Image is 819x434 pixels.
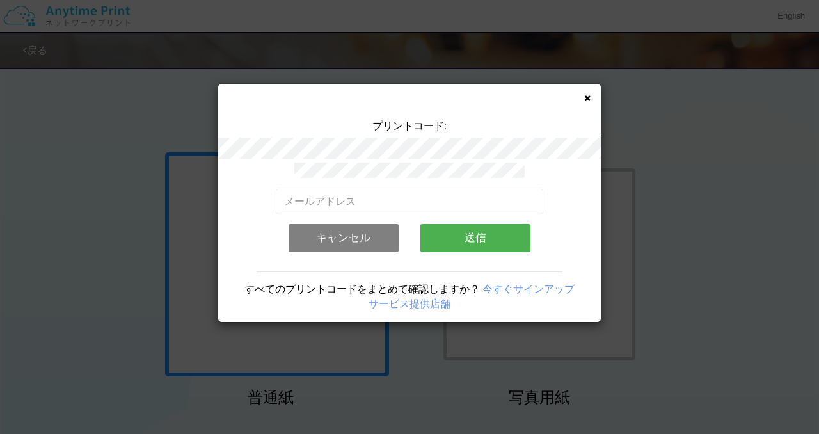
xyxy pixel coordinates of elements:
[420,224,530,252] button: 送信
[482,284,575,294] a: 今すぐサインアップ
[369,298,450,309] a: サービス提供店舗
[276,189,544,214] input: メールアドレス
[372,120,447,131] span: プリントコード:
[244,284,480,294] span: すべてのプリントコードをまとめて確認しますか？
[289,224,399,252] button: キャンセル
